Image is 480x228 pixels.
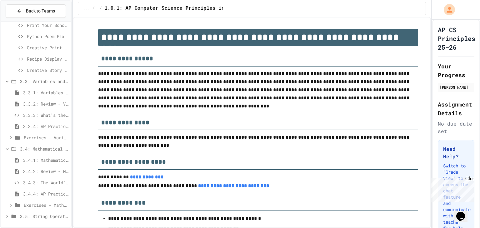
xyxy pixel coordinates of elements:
span: ... [83,6,90,11]
span: 3.3.4: AP Practice - Variables [23,123,68,130]
span: Creative Story Display [27,67,68,73]
span: Python Poem Fix [27,33,68,40]
span: Back to Teams [26,8,55,14]
iframe: chat widget [454,203,474,222]
span: Recipe Display Mix-Up [27,56,68,62]
span: Exercises - Mathematical Operators [24,202,68,208]
div: [PERSON_NAME] [440,84,472,90]
span: 3.4.1: Mathematical Operators [23,157,68,163]
button: Back to Teams [6,4,66,18]
span: 3.3.1: Variables and Data Types [23,89,68,96]
span: 3.4.3: The World's Worst Farmers Market [23,179,68,186]
span: 3.4.2: Review - Mathematical Operators [23,168,68,175]
iframe: chat widget [428,176,474,202]
div: Chat with us now!Close [2,2,43,40]
span: / [92,6,95,11]
span: 3.3.3: What's the Type? [23,112,68,118]
span: 3.3: Variables and Data Types [20,78,68,85]
div: My Account [437,2,457,17]
span: 3.4: Mathematical Operators [20,146,68,152]
h2: Your Progress [438,62,474,79]
h1: AP CS Principles 25-26 [438,25,475,52]
h3: Need Help? [443,145,469,160]
div: No due date set [438,120,474,135]
span: 3.4.4: AP Practice - Arithmetic Operators [23,191,68,197]
span: Print Your School [27,22,68,28]
span: / [100,6,102,11]
span: 3.5: String Operators [20,213,68,220]
span: Creative Print Statements [27,44,68,51]
span: 3.3.2: Review - Variables and Data Types [23,101,68,107]
span: 1.0.1: AP Computer Science Principles in Python Course Syllabus [104,5,293,12]
span: Exercises - Variables and Data Types [24,134,68,141]
h2: Assignment Details [438,100,474,117]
